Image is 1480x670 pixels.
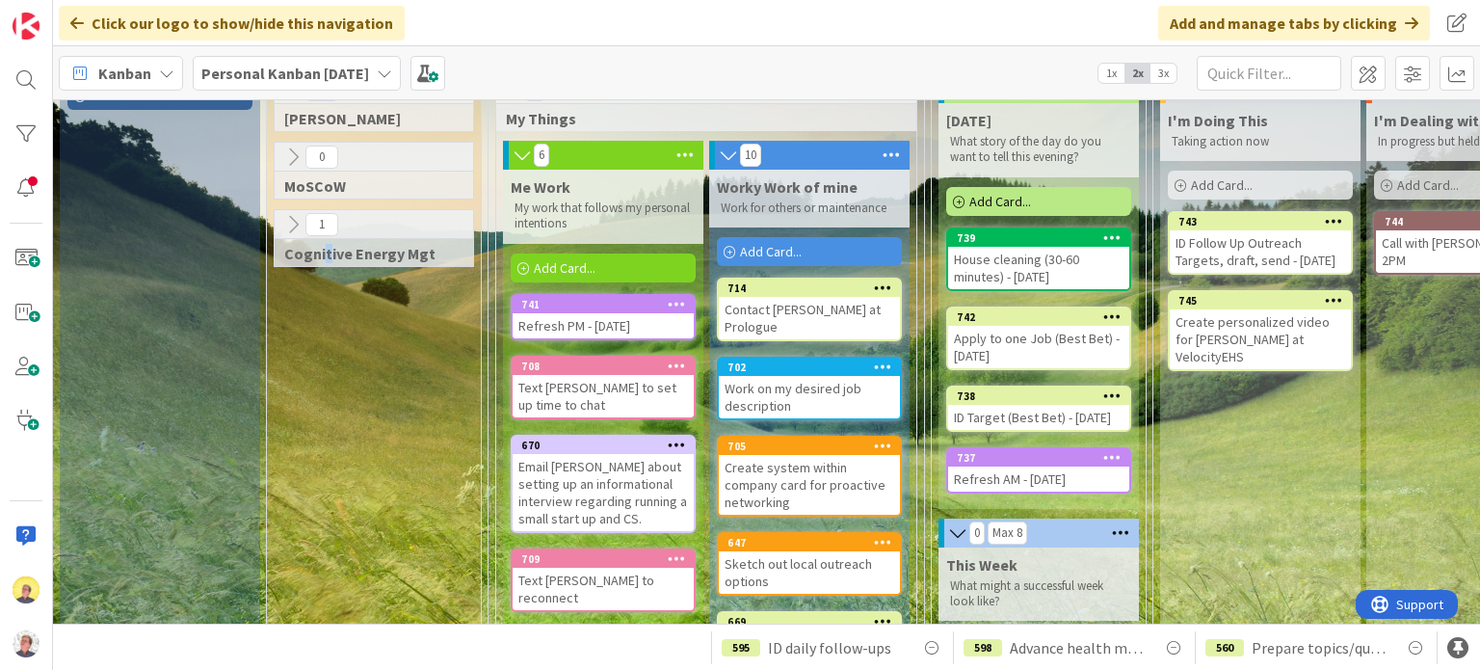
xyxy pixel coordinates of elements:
span: Add Card... [969,193,1031,210]
div: 741 [521,298,694,311]
div: 745 [1178,294,1351,308]
div: 741 [513,296,694,313]
div: 647 [727,536,900,549]
div: 709 [513,550,694,568]
div: Refresh AM - [DATE] [948,467,1129,492]
p: What might a successful week look like? [950,578,1127,610]
span: This Week [946,555,1017,575]
div: 741Refresh PM - [DATE] [513,296,694,338]
span: Add Card... [740,243,802,260]
span: Cognitive Energy Mgt [284,244,449,263]
div: Add and manage tabs by clicking [1158,6,1430,40]
div: 714Contact [PERSON_NAME] at Prologue [719,280,900,339]
div: 669 [719,613,900,630]
div: 739 [948,229,1129,247]
img: Visit kanbanzone.com [13,13,40,40]
div: 670 [513,437,694,454]
span: 0 [969,522,985,545]
div: Apply to one Job (Best Bet) - [DATE] [948,326,1129,368]
span: Kanban [98,62,151,85]
img: JW [13,576,40,603]
span: Me Work [511,177,570,197]
p: What story of the day do you want to tell this evening? [950,134,1127,166]
div: Refresh PM - [DATE] [513,313,694,338]
p: Work for others or maintenance [721,201,898,216]
div: 669 [727,615,900,629]
div: 705 [719,438,900,455]
div: ID Follow Up Outreach Targets, draft, send - [DATE] [1170,230,1351,273]
div: Create personalized video for [PERSON_NAME] at VelocityEHS [1170,309,1351,369]
span: 10 [740,144,761,167]
div: 743 [1170,213,1351,230]
div: 595 [722,639,760,657]
div: Email [PERSON_NAME] about setting up an informational interview regarding running a small start u... [513,454,694,531]
div: Text [PERSON_NAME] to set up time to chat [513,375,694,417]
span: Add Card... [1191,176,1253,194]
div: Sketch out local outreach options [719,551,900,594]
input: Quick Filter... [1197,56,1341,91]
div: 743 [1178,215,1351,228]
span: 2x [1124,64,1150,83]
span: I'm Doing This [1168,111,1268,130]
div: 670Email [PERSON_NAME] about setting up an informational interview regarding running a small star... [513,437,694,531]
div: 670 [521,439,694,452]
div: 647Sketch out local outreach options [719,534,900,594]
div: 742 [957,310,1129,324]
span: Add Card... [534,259,595,277]
p: Taking action now [1172,134,1349,149]
div: 737 [948,449,1129,467]
div: 738 [957,389,1129,403]
div: Click our logo to show/hide this navigation [59,6,405,40]
div: 742 [948,308,1129,326]
span: My Things [506,109,892,128]
div: 737 [957,451,1129,465]
div: 738ID Target (Best Bet) - [DATE] [948,388,1129,430]
span: MoSCoW [284,176,449,196]
div: Contact [PERSON_NAME] at Prologue [719,297,900,339]
div: 714 [719,280,900,297]
div: 738 [948,388,1129,405]
div: Work on my desired job description [719,376,900,418]
span: Worky Work of mine [717,177,858,197]
span: Add Card... [1397,176,1459,194]
div: House cleaning (30-60 minutes) - [DATE] [948,247,1129,289]
p: My work that follows my personal intentions [515,201,692,232]
span: 1 [305,213,338,236]
div: 745 [1170,292,1351,309]
div: 705Create system within company card for proactive networking [719,438,900,515]
div: 705 [727,440,900,453]
div: 560 [1205,639,1244,657]
div: 647 [719,534,900,551]
span: 0 [305,146,338,169]
div: 709 [521,552,694,566]
div: 745Create personalized video for [PERSON_NAME] at VelocityEHS [1170,292,1351,369]
div: 739 [957,231,1129,245]
span: Prepare topics/questions for for info interview call with [PERSON_NAME] at CultureAmp [1252,636,1388,659]
span: 1x [1098,64,1124,83]
div: 742Apply to one Job (Best Bet) - [DATE] [948,308,1129,368]
div: 709Text [PERSON_NAME] to reconnect [513,550,694,610]
div: Text [PERSON_NAME] to reconnect [513,568,694,610]
span: 6 [534,144,549,167]
span: Advance health metrics module in CSM D2D [1010,636,1147,659]
div: Create system within company card for proactive networking [719,455,900,515]
div: 714 [727,281,900,295]
div: 708 [521,360,694,373]
div: 702Work on my desired job description [719,359,900,418]
div: ID Target (Best Bet) - [DATE] [948,405,1129,430]
div: 702 [719,359,900,376]
div: 598 [964,639,1002,657]
span: Support [40,3,88,26]
span: ID daily follow-ups [768,636,891,659]
b: Personal Kanban [DATE] [201,64,369,83]
span: Today [946,111,991,130]
img: avatar [13,630,40,657]
span: 3x [1150,64,1176,83]
div: 708 [513,358,694,375]
div: 737Refresh AM - [DATE] [948,449,1129,492]
div: 708Text [PERSON_NAME] to set up time to chat [513,358,694,417]
div: 702 [727,361,900,374]
div: 743ID Follow Up Outreach Targets, draft, send - [DATE] [1170,213,1351,273]
div: Max 8 [992,528,1022,538]
div: 739House cleaning (30-60 minutes) - [DATE] [948,229,1129,289]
